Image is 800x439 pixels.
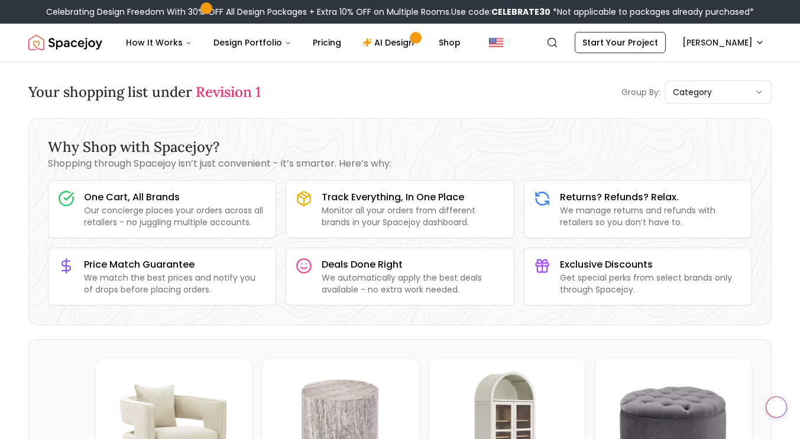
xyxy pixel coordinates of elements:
[84,258,266,272] h3: Price Match Guarantee
[560,258,742,272] h3: Exclusive Discounts
[560,190,742,204] h3: Returns? Refunds? Relax.
[84,204,266,228] p: Our concierge places your orders across all retailers - no juggling multiple accounts.
[28,31,102,54] img: Spacejoy Logo
[196,83,261,101] span: Revision 1
[621,86,660,98] p: Group By:
[204,31,301,54] button: Design Portfolio
[84,272,266,295] p: We match the best prices and notify you of drops before placing orders.
[429,31,470,54] a: Shop
[28,31,102,54] a: Spacejoy
[116,31,202,54] button: How It Works
[84,190,266,204] h3: One Cart, All Brands
[28,83,261,102] h3: Your shopping list under
[303,31,351,54] a: Pricing
[560,272,742,295] p: Get special perks from select brands only through Spacejoy.
[322,190,504,204] h3: Track Everything, In One Place
[491,6,550,18] b: CELEBRATE30
[489,35,503,50] img: United States
[550,6,754,18] span: *Not applicable to packages already purchased*
[48,138,752,157] h3: Why Shop with Spacejoy?
[322,272,504,295] p: We automatically apply the best deals available - no extra work needed.
[28,24,772,61] nav: Global
[560,204,742,228] p: We manage returns and refunds with retailers so you don’t have to.
[451,6,550,18] span: Use code:
[675,32,772,53] button: [PERSON_NAME]
[322,204,504,228] p: Monitor all your orders from different brands in your Spacejoy dashboard.
[575,32,666,53] a: Start Your Project
[116,31,470,54] nav: Main
[48,157,752,171] p: Shopping through Spacejoy isn’t just convenient - it’s smarter. Here’s why:
[46,6,754,18] div: Celebrating Design Freedom With 30% OFF All Design Packages + Extra 10% OFF on Multiple Rooms.
[322,258,504,272] h3: Deals Done Right
[353,31,427,54] a: AI Design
